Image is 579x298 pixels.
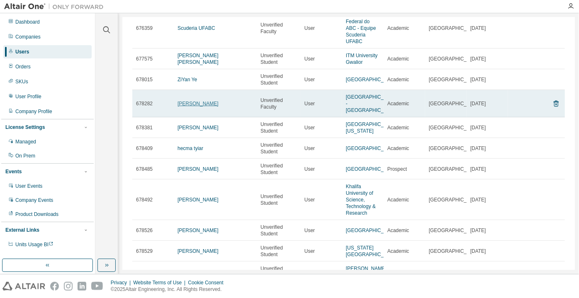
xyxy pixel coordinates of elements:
span: Academic [387,196,409,203]
span: [DATE] [470,166,486,172]
span: 678409 [136,145,153,152]
div: Managed [15,138,36,145]
span: 677575 [136,56,153,62]
span: 678492 [136,196,153,203]
span: Unverified Student [260,265,297,279]
span: [GEOGRAPHIC_DATA] [429,76,481,83]
a: [GEOGRAPHIC_DATA] [346,166,398,172]
span: Unverified Student [260,121,297,134]
div: User Events [15,183,42,189]
span: Unverified Student [260,162,297,176]
span: [GEOGRAPHIC_DATA] [429,100,481,107]
span: Academic [387,56,409,62]
a: [PERSON_NAME] [178,125,219,131]
span: 678015 [136,76,153,83]
span: [DATE] [470,145,486,152]
span: 678282 [136,100,153,107]
div: Cookie Consent [188,279,228,286]
a: [GEOGRAPHIC_DATA] [346,228,398,233]
a: Scuderia UFABC [178,25,215,31]
span: 678529 [136,248,153,254]
span: Unverified Student [260,52,297,65]
span: [GEOGRAPHIC_DATA] [429,25,481,31]
p: © 2025 Altair Engineering, Inc. All Rights Reserved. [111,286,229,293]
span: [GEOGRAPHIC_DATA] [429,124,481,131]
div: On Prem [15,153,35,159]
a: Khalifa University of Science, Technology & Research [346,184,376,216]
span: Academic [387,124,409,131]
a: [PERSON_NAME][GEOGRAPHIC_DATA] [346,266,398,278]
span: [DATE] [470,124,486,131]
img: youtube.svg [91,282,103,291]
div: Company Events [15,197,53,204]
span: Unverified Faculty [260,22,297,35]
div: Website Terms of Use [133,279,188,286]
div: Events [5,168,22,175]
span: Academic [387,100,409,107]
span: Academic [387,25,409,31]
span: User [304,227,315,234]
span: 678485 [136,166,153,172]
span: [DATE] [470,56,486,62]
a: [PERSON_NAME] [178,228,219,233]
a: [PERSON_NAME] [PERSON_NAME] [178,53,219,65]
div: Product Downloads [15,211,58,218]
div: License Settings [5,124,45,131]
span: User [304,100,315,107]
div: Dashboard [15,19,40,25]
span: User [304,166,315,172]
img: instagram.svg [64,282,73,291]
div: Company Profile [15,108,52,115]
span: [DATE] [470,196,486,203]
span: [DATE] [470,76,486,83]
span: [GEOGRAPHIC_DATA] [429,56,481,62]
span: 678381 [136,124,153,131]
span: [GEOGRAPHIC_DATA] [429,227,481,234]
a: [PERSON_NAME] [178,166,219,172]
span: [DATE] [470,248,486,254]
a: hecma tyiar [178,145,203,151]
span: User [304,269,315,275]
img: altair_logo.svg [2,282,45,291]
a: [GEOGRAPHIC_DATA][US_STATE] [346,121,398,134]
span: [DATE] [470,100,486,107]
span: [GEOGRAPHIC_DATA] [429,196,481,203]
span: 676359 [136,25,153,31]
div: External Links [5,227,39,233]
span: [GEOGRAPHIC_DATA] [429,166,481,172]
span: Unverified Faculty [260,97,297,110]
a: [PERSON_NAME] [178,269,219,275]
span: 678526 [136,227,153,234]
a: ITM University Gwalior [346,53,378,65]
img: facebook.svg [50,282,59,291]
div: Companies [15,34,41,40]
span: Academic [387,227,409,234]
span: Units Usage BI [15,242,54,247]
a: [US_STATE] [GEOGRAPHIC_DATA] [346,245,398,257]
img: linkedin.svg [78,282,86,291]
span: Academic [387,248,409,254]
span: [DATE] [470,25,486,31]
span: [GEOGRAPHIC_DATA] [429,248,481,254]
div: Users [15,48,29,55]
span: Unverified Student [260,224,297,237]
span: User [304,124,315,131]
span: User [304,76,315,83]
div: Orders [15,63,31,70]
a: [PERSON_NAME] [178,197,219,203]
span: Unverified Student [260,73,297,86]
span: Academic [387,145,409,152]
span: [GEOGRAPHIC_DATA] [429,269,481,275]
span: [DATE] [470,227,486,234]
span: [DATE] [470,269,486,275]
span: User [304,25,315,31]
span: User [304,145,315,152]
div: SKUs [15,78,28,85]
a: [PERSON_NAME] [178,248,219,254]
span: 678558 [136,269,153,275]
span: User [304,248,315,254]
span: Unverified Student [260,193,297,206]
a: [GEOGRAPHIC_DATA] [346,77,398,82]
a: [GEOGRAPHIC_DATA] - [GEOGRAPHIC_DATA] [346,94,398,113]
a: ZiYan Ye [178,77,197,82]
